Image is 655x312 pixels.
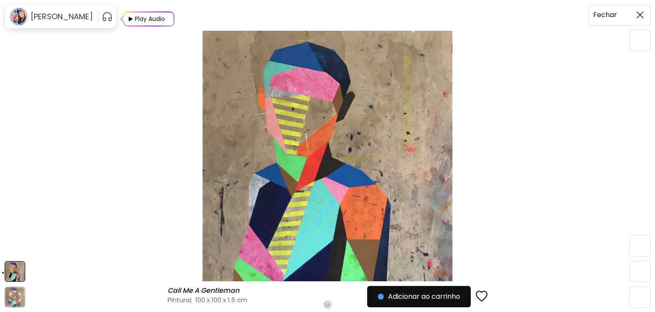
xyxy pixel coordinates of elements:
[31,12,93,22] h6: [PERSON_NAME]
[168,286,241,295] h6: Call Me A Gentleman
[367,286,471,307] button: Adicionar ao carrinho
[102,10,113,23] button: pauseOutline IconGradient Icon
[378,292,460,302] span: Adicionar ao carrinho
[168,295,400,304] h4: Pintura | 100 x 100 x 1.5 cm
[134,12,166,26] div: Play Audio
[471,285,493,308] button: favorites
[8,290,22,304] div: animation
[120,12,125,27] img: Play
[123,12,134,26] img: Play
[593,9,617,20] h6: Fechar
